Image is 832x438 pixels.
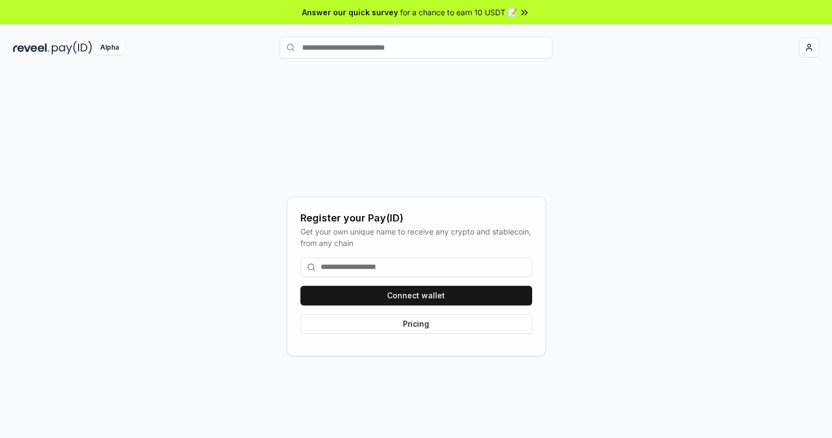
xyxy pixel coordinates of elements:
div: Get your own unique name to receive any crypto and stablecoin, from any chain [300,226,532,249]
span: for a chance to earn 10 USDT 📝 [400,7,517,18]
img: reveel_dark [13,41,50,55]
div: Register your Pay(ID) [300,211,532,226]
div: Alpha [94,41,125,55]
span: Answer our quick survey [302,7,398,18]
button: Connect wallet [300,286,532,305]
img: pay_id [52,41,92,55]
button: Pricing [300,314,532,334]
